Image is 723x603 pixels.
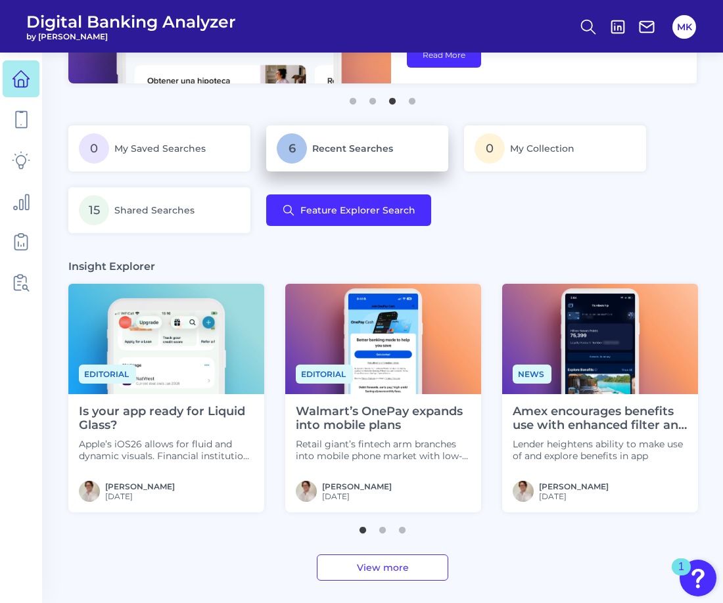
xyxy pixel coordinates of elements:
[317,554,448,581] a: View more
[68,125,250,171] a: 0My Saved Searches
[513,367,551,380] a: News
[366,91,379,104] button: 2
[513,365,551,384] span: News
[376,520,389,533] button: 2
[322,481,392,491] a: [PERSON_NAME]
[296,438,471,462] p: Retail giant’s fintech arm branches into mobile phone market with low-cost monthly charge. It’s i...
[475,133,505,164] span: 0
[79,481,100,502] img: MIchael McCaw
[79,405,254,433] h4: Is your app ready for Liquid Glass?
[68,284,264,394] img: Editorial - Phone Zoom In.png
[300,205,415,215] span: Feature Explorer Search
[105,491,175,501] span: [DATE]
[79,438,254,462] p: Apple’s iOS26 allows for fluid and dynamic visuals. Financial institutions will need to optimize ...
[386,91,399,104] button: 3
[312,143,393,154] span: Recent Searches
[79,133,109,164] span: 0
[539,481,609,491] a: [PERSON_NAME]
[513,438,688,462] p: Lender heightens ability to make use of and explore benefits in app
[285,284,481,394] img: News - Phone (3).png
[105,481,175,491] a: [PERSON_NAME]
[672,15,696,39] button: MK
[26,12,236,32] span: Digital Banking Analyzer
[356,520,369,533] button: 1
[678,567,684,584] div: 1
[464,125,646,171] a: 0My Collection
[296,405,471,433] h4: Walmart’s OnePay expands into mobile plans
[114,204,195,216] span: Shared Searches
[680,560,716,596] button: Open Resource Center, 1 new notification
[79,195,109,225] span: 15
[114,143,206,154] span: My Saved Searches
[26,32,236,41] span: by [PERSON_NAME]
[322,491,392,501] span: [DATE]
[296,481,317,502] img: MIchael McCaw
[296,367,353,380] a: Editorial
[513,405,688,433] h4: Amex encourages benefits use with enhanced filter and display
[79,365,136,384] span: Editorial
[502,284,698,394] img: News - Phone (4).png
[396,520,409,533] button: 3
[277,133,307,164] span: 6
[513,481,534,502] img: MIchael McCaw
[266,125,448,171] a: 6Recent Searches
[296,365,353,384] span: Editorial
[406,91,419,104] button: 4
[539,491,609,501] span: [DATE]
[68,259,155,273] h3: Insight Explorer
[266,194,431,226] button: Feature Explorer Search
[79,367,136,380] a: Editorial
[407,42,481,68] a: Read More
[346,91,360,104] button: 1
[510,143,574,154] span: My Collection
[68,187,250,233] a: 15Shared Searches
